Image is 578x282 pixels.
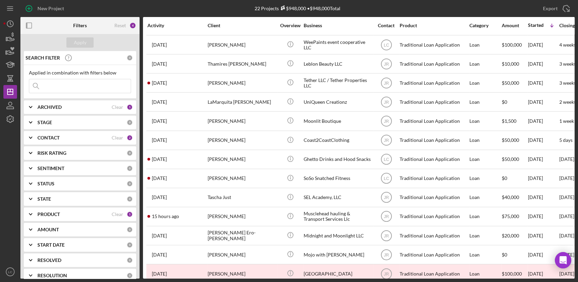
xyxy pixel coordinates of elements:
b: START DATE [37,242,65,248]
div: Moonlit Boutique [304,112,372,130]
div: 0 [127,272,133,279]
b: STATUS [37,181,54,186]
div: UniQueen Creationz [304,93,372,111]
div: 0 [127,257,133,263]
div: Applied in combination with filters below [29,70,131,76]
b: STATE [37,196,51,202]
time: [DATE] [559,175,574,181]
text: LC [384,157,389,162]
div: [DATE] [528,74,559,92]
b: RESOLUTION [37,273,67,278]
time: [DATE] [559,213,574,219]
time: 2025-05-15 16:46 [152,252,167,258]
div: Traditional Loan Application [400,112,468,130]
div: Contact [373,23,399,28]
text: JR [384,233,389,238]
div: 0 [127,55,133,61]
div: [DATE] [528,150,559,168]
div: [DATE] [528,55,559,73]
button: Apply [66,37,94,48]
div: Loan [469,246,501,264]
span: $1,500 [502,118,516,124]
div: [PERSON_NAME] [208,169,276,187]
div: Export [543,2,558,15]
span: $0 [502,252,507,258]
div: Traditional Loan Application [400,150,468,168]
b: RISK RATING [37,150,66,156]
div: 22 Projects • $948,000 Total [255,5,340,11]
div: [PERSON_NAME] [208,112,276,130]
div: Loan [469,112,501,130]
div: Tether LLC / Tether Properties LLC [304,74,372,92]
div: 0 [127,165,133,171]
text: JR [384,252,389,257]
span: $100,000 [502,42,522,48]
time: 2025-07-16 18:38 [152,176,167,181]
div: [DATE] [528,246,559,264]
time: 2025-07-31 15:01 [152,137,167,143]
span: $20,000 [502,233,519,238]
div: 1 [127,211,133,217]
div: Reset [114,23,126,28]
div: Business [304,23,372,28]
time: 2025-08-12 21:00 [152,99,167,105]
b: STAGE [37,120,52,125]
div: Apply [74,37,86,48]
div: Loan [469,93,501,111]
div: [PERSON_NAME] [208,74,276,92]
b: SEARCH FILTER [26,55,60,61]
div: Musclehead hauling & Transport Services Llc [304,208,372,226]
time: 2025-08-22 22:10 [152,42,167,48]
time: 2025-08-04 21:04 [152,118,167,124]
time: 2025-08-15 21:09 [152,61,167,67]
span: $50,000 [502,137,519,143]
div: Loan [469,188,501,206]
text: LC [8,270,12,274]
b: AMOUNT [37,227,59,232]
time: 2025-09-08 22:05 [152,214,179,219]
div: Clear [112,135,123,140]
text: JR [384,271,389,276]
time: [DATE] [559,252,574,258]
div: 0 [127,119,133,126]
time: 2 weeks [559,99,576,105]
div: [DATE] [528,131,559,149]
div: Client [208,23,276,28]
div: [DATE] [528,112,559,130]
div: Overview [277,23,303,28]
div: Midnight and Moonlight LLC [304,227,372,245]
div: 0 [127,150,133,156]
button: LC [3,265,17,279]
div: Loan [469,208,501,226]
div: Mojo with [PERSON_NAME] [304,246,372,264]
span: $40,000 [502,194,519,200]
div: 0 [127,181,133,187]
div: Leblon Beauty LLC [304,55,372,73]
div: [PERSON_NAME] Ero-[PERSON_NAME] [208,227,276,245]
div: Ghetto Drinks and Hood Snacks [304,150,372,168]
div: [PERSON_NAME] [208,246,276,264]
div: Traditional Loan Application [400,55,468,73]
div: Loan [469,36,501,54]
div: 1 [127,104,133,110]
button: New Project [20,2,71,15]
time: 3 weeks [559,80,576,86]
b: CONTACT [37,135,60,140]
div: [PERSON_NAME] [208,208,276,226]
span: $0 [502,99,507,105]
div: Coast2CoastClothing [304,131,372,149]
div: 0 [127,242,133,248]
div: LaMarquita [PERSON_NAME] [208,93,276,111]
div: Traditional Loan Application [400,188,468,206]
b: Filters [73,23,87,28]
span: $75,000 [502,213,519,219]
span: $50,000 [502,156,519,162]
text: JR [384,62,389,66]
div: Loan [469,169,501,187]
div: 0 [127,227,133,233]
div: Traditional Loan Application [400,36,468,54]
span: $0 [502,175,507,181]
text: JR [384,195,389,200]
div: Started [528,22,544,28]
div: [PERSON_NAME] [208,131,276,149]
